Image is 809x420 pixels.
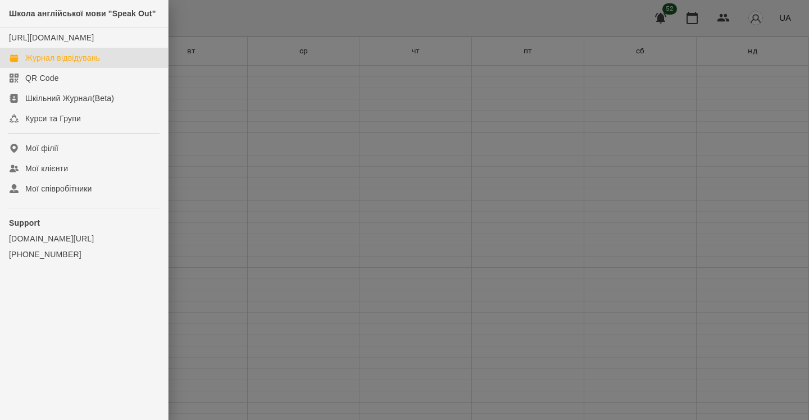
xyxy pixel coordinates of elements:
a: [URL][DOMAIN_NAME] [9,33,94,42]
a: [DOMAIN_NAME][URL] [9,233,159,244]
div: Журнал відвідувань [25,52,100,63]
div: Мої філії [25,143,58,154]
div: Мої співробітники [25,183,92,194]
div: Мої клієнти [25,163,68,174]
div: Шкільний Журнал(Beta) [25,93,114,104]
div: QR Code [25,72,59,84]
a: [PHONE_NUMBER] [9,249,159,260]
div: Курси та Групи [25,113,81,124]
span: Школа англійської мови "Speak Out" [9,9,156,18]
p: Support [9,217,159,229]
